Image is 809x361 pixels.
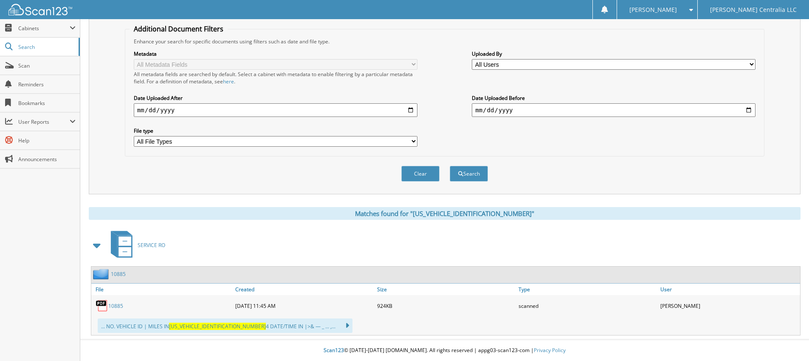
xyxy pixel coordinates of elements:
[130,24,228,34] legend: Additional Document Filters
[134,127,417,134] label: File type
[18,137,76,144] span: Help
[516,297,658,314] div: scanned
[375,284,517,295] a: Size
[18,99,76,107] span: Bookmarks
[169,323,266,330] span: [US_VEHICLE_IDENTIFICATION_NUMBER]
[472,50,755,57] label: Uploaded By
[767,320,809,361] iframe: Chat Widget
[223,78,234,85] a: here
[134,94,417,102] label: Date Uploaded After
[629,7,677,12] span: [PERSON_NAME]
[375,297,517,314] div: 924KB
[18,81,76,88] span: Reminders
[93,269,111,279] img: folder2.png
[96,299,108,312] img: PDF.png
[106,228,165,262] a: SERVICE RO
[710,7,797,12] span: [PERSON_NAME] Centralia LLC
[111,270,126,278] a: 10885
[134,71,417,85] div: All metadata fields are searched by default. Select a cabinet with metadata to enable filtering b...
[98,318,352,333] div: ... NO. VEHICLE ID | MILES IN 4 DATE/TIME IN |>& — _ ... ,...
[80,340,809,361] div: © [DATE]-[DATE] [DOMAIN_NAME]. All rights reserved | appg03-scan123-com |
[18,62,76,69] span: Scan
[134,103,417,117] input: start
[233,284,375,295] a: Created
[18,118,70,125] span: User Reports
[233,297,375,314] div: [DATE] 11:45 AM
[472,94,755,102] label: Date Uploaded Before
[516,284,658,295] a: Type
[8,4,72,15] img: scan123-logo-white.svg
[18,156,76,163] span: Announcements
[18,43,74,51] span: Search
[658,297,800,314] div: [PERSON_NAME]
[472,103,755,117] input: end
[138,242,165,249] span: SERVICE RO
[18,25,70,32] span: Cabinets
[91,284,233,295] a: File
[130,38,760,45] div: Enhance your search for specific documents using filters such as date and file type.
[658,284,800,295] a: User
[450,166,488,182] button: Search
[324,347,344,354] span: Scan123
[108,302,123,310] a: 10885
[534,347,566,354] a: Privacy Policy
[134,50,417,57] label: Metadata
[89,207,801,220] div: Matches found for "[US_VEHICLE_IDENTIFICATION_NUMBER]"
[401,166,440,182] button: Clear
